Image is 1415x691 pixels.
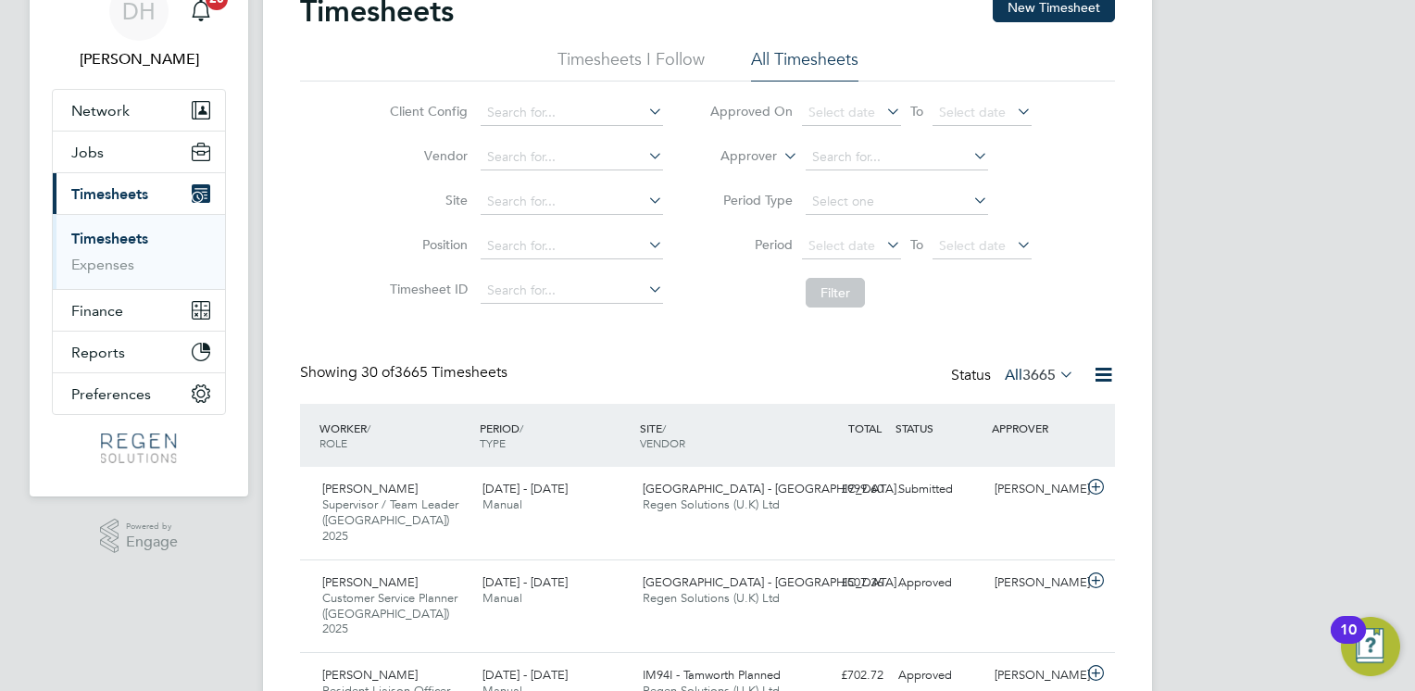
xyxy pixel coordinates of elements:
label: All [1005,366,1074,384]
input: Select one [806,189,988,215]
label: Approver [694,147,777,166]
div: Status [951,363,1078,389]
a: Timesheets [71,230,148,247]
span: 3665 Timesheets [361,363,507,382]
div: PERIOD [475,411,635,459]
label: Client Config [384,103,468,119]
span: [DATE] - [DATE] [482,574,568,590]
button: Preferences [53,373,225,414]
div: Timesheets [53,214,225,289]
a: Expenses [71,256,134,273]
div: Approved [891,568,987,598]
img: regensolutions-logo-retina.png [101,433,176,463]
span: [PERSON_NAME] [322,667,418,683]
div: STATUS [891,411,987,445]
span: VENDOR [640,435,685,450]
li: All Timesheets [751,48,858,82]
span: Select date [808,237,875,254]
span: 30 of [361,363,394,382]
span: [DATE] - [DATE] [482,481,568,496]
span: Regen Solutions (U.K) Ltd [643,496,780,512]
span: [PERSON_NAME] [322,481,418,496]
span: Powered by [126,519,178,534]
input: Search for... [481,233,663,259]
label: Site [384,192,468,208]
span: To [905,99,929,123]
span: / [520,421,523,435]
span: [GEOGRAPHIC_DATA] - [GEOGRAPHIC_DATA]… [643,574,908,590]
span: [GEOGRAPHIC_DATA] - [GEOGRAPHIC_DATA]… [643,481,908,496]
input: Search for... [481,278,663,304]
span: Darren Hartman [52,48,226,70]
span: ROLE [319,435,347,450]
span: [PERSON_NAME] [322,574,418,590]
div: [PERSON_NAME] [987,568,1083,598]
span: Manual [482,496,522,512]
span: IM94I - Tamworth Planned [643,667,781,683]
span: TYPE [480,435,506,450]
div: SITE [635,411,795,459]
button: Filter [806,278,865,308]
span: Reports [71,344,125,361]
div: Showing [300,363,511,383]
span: Finance [71,302,123,320]
label: Period Type [709,192,793,208]
span: Engage [126,534,178,550]
label: Period [709,236,793,253]
div: [PERSON_NAME] [987,474,1083,505]
button: Reports [53,332,225,372]
span: Select date [808,104,875,120]
button: Finance [53,290,225,331]
span: Select date [939,104,1006,120]
span: Manual [482,590,522,606]
div: £999.60 [795,474,891,505]
span: Select date [939,237,1006,254]
button: Network [53,90,225,131]
label: Timesheet ID [384,281,468,297]
div: [PERSON_NAME] [987,660,1083,691]
div: Submitted [891,474,987,505]
input: Search for... [481,189,663,215]
button: Open Resource Center, 10 new notifications [1341,617,1400,676]
div: £507.36 [795,568,891,598]
li: Timesheets I Follow [557,48,705,82]
span: TOTAL [848,421,882,435]
div: 10 [1340,630,1357,654]
div: £702.72 [795,660,891,691]
a: Go to home page [52,433,226,463]
label: Vendor [384,147,468,164]
button: Jobs [53,132,225,172]
span: Network [71,102,130,119]
div: Approved [891,660,987,691]
span: 3665 [1022,366,1056,384]
div: APPROVER [987,411,1083,445]
span: Preferences [71,385,151,403]
span: To [905,232,929,257]
label: Position [384,236,468,253]
span: [DATE] - [DATE] [482,667,568,683]
span: Regen Solutions (U.K) Ltd [643,590,780,606]
a: Powered byEngage [100,519,179,554]
span: / [662,421,666,435]
span: Customer Service Planner ([GEOGRAPHIC_DATA]) 2025 [322,590,457,637]
span: Jobs [71,144,104,161]
span: Supervisor / Team Leader ([GEOGRAPHIC_DATA]) 2025 [322,496,458,544]
div: WORKER [315,411,475,459]
span: Timesheets [71,185,148,203]
button: Timesheets [53,173,225,214]
span: / [367,421,370,435]
input: Search for... [481,100,663,126]
input: Search for... [481,144,663,170]
input: Search for... [806,144,988,170]
label: Approved On [709,103,793,119]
